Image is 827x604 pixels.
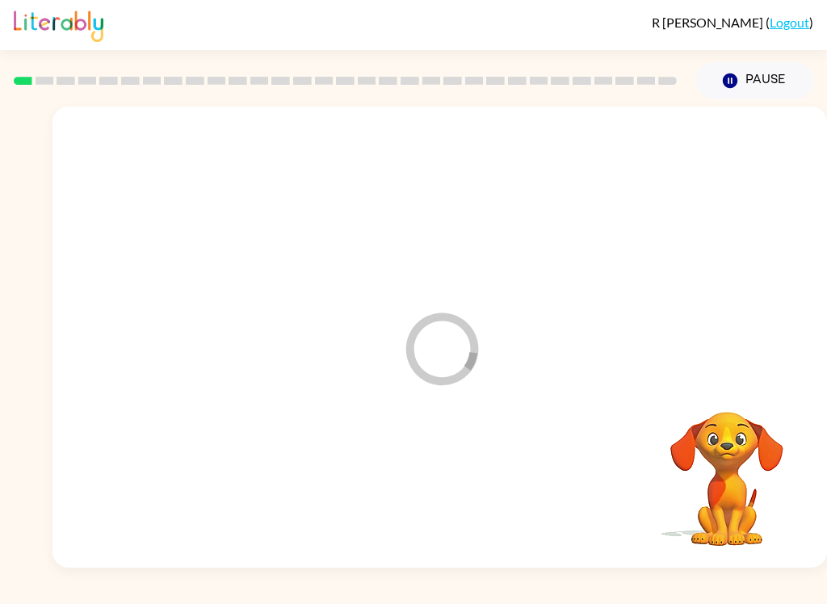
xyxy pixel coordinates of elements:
a: Logout [770,15,809,30]
video: Your browser must support playing .mp4 files to use Literably. Please try using another browser. [646,387,808,548]
div: ( ) [652,15,813,30]
button: Pause [696,62,813,99]
img: Literably [14,6,103,42]
span: R [PERSON_NAME] [652,15,766,30]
